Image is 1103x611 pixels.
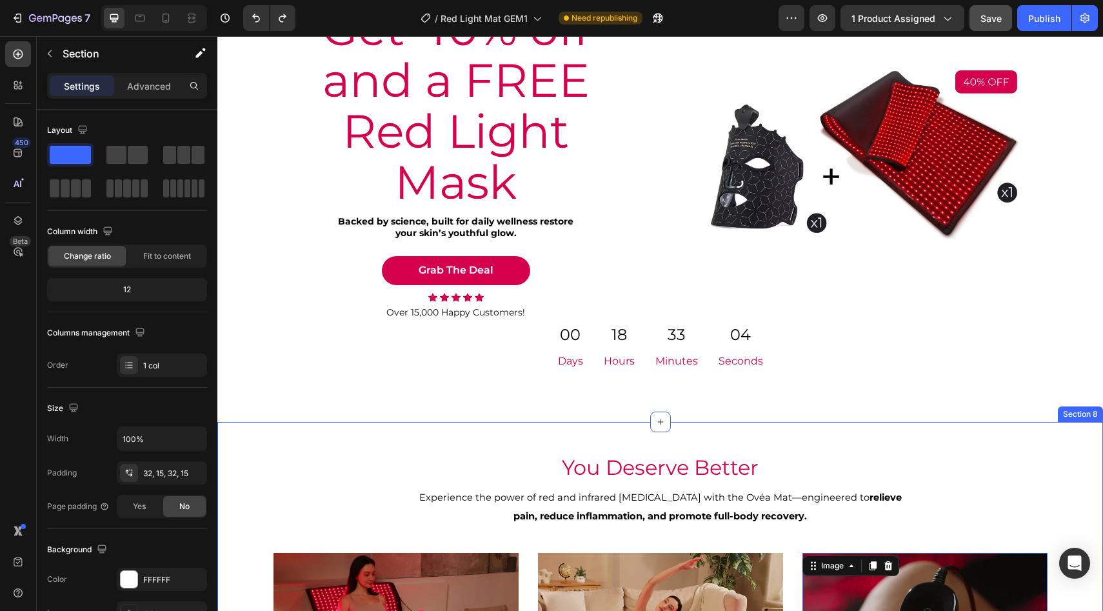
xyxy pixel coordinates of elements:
[64,79,100,93] p: Settings
[969,5,1012,31] button: Save
[438,285,481,312] div: 33
[47,359,68,371] div: Order
[1028,12,1060,25] div: Publish
[438,317,481,333] p: Minutes
[47,541,110,559] div: Background
[164,220,313,249] button: <p>Grab The Deal</p>
[47,223,115,241] div: Column width
[63,46,168,61] p: Section
[47,433,68,445] div: Width
[980,13,1002,24] span: Save
[571,12,637,24] span: Need republishing
[435,12,438,25] span: /
[341,285,366,312] div: 00
[217,36,1103,611] iframe: Design area
[115,179,363,203] p: Backed by science, built for daily wellness restore your skin’s youthful glow.
[47,501,110,512] div: Page padding
[143,360,204,372] div: 1 col
[143,468,204,479] div: 32, 15, 32, 15
[386,285,417,312] div: 18
[47,467,77,479] div: Padding
[843,372,883,384] div: Section 8
[386,317,417,333] p: Hours
[1059,548,1090,579] div: Open Intercom Messenger
[50,281,204,299] div: 12
[10,236,31,246] div: Beta
[143,574,204,586] div: FFFFFF
[453,14,820,221] img: gempages_578072047251358482-50f2a779-fe51-46e5-8a9b-0ea239ba75f8.png
[601,524,629,536] div: Image
[117,427,206,450] input: Auto
[127,79,171,93] p: Advanced
[341,317,366,333] p: Days
[501,317,546,333] p: Seconds
[195,417,691,446] h2: You Deserve Better
[47,400,81,417] div: Size
[840,5,964,31] button: 1 product assigned
[12,137,31,148] div: 450
[84,10,90,26] p: 7
[47,122,90,139] div: Layout
[47,325,148,342] div: Columns management
[64,250,111,262] span: Change ratio
[441,12,528,25] span: Red Light Mat GEM1
[5,5,96,31] button: 7
[851,12,935,25] span: 1 product assigned
[501,285,546,312] div: 04
[143,250,191,262] span: Fit to content
[202,456,684,486] span: Experience the power of red and infrared [MEDICAL_DATA] with the Ovéa Mat—engineered to
[67,270,410,283] p: Over 15,000 Happy Customers!
[243,5,295,31] div: Undo/Redo
[1017,5,1071,31] button: Publish
[133,501,146,512] span: Yes
[201,228,276,241] p: Grab The Deal
[47,574,67,585] div: Color
[179,501,190,512] span: No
